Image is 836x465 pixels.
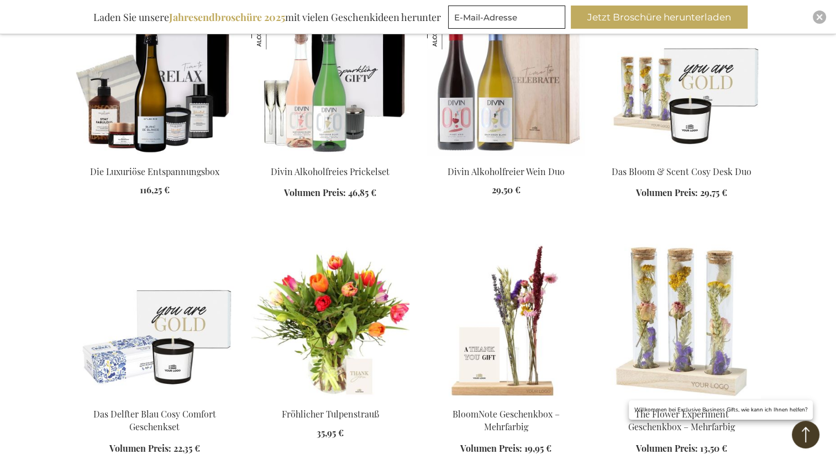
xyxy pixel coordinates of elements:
span: 22,35 € [173,442,200,453]
a: The Flower Experiment Gift Box - Multi [603,394,761,404]
span: 29,75 € [700,187,727,198]
a: Volumen Preis: 29,75 € [636,187,727,199]
a: Volumen Preis: 22,35 € [109,442,200,455]
div: Close [813,10,826,24]
span: Volumen Preis: [636,442,698,453]
img: Cheerful Tulip Flower Bouquet [251,244,409,398]
a: Die Luxuriöse Entspannungsbox [90,166,219,177]
img: Die Luxuriöse Entspannungsbox [76,2,234,156]
img: The Flower Experiment Gift Box - Multi [603,244,761,398]
a: Divin Non-Alcoholic Sparkling Set Divin Alkoholfreies Prickelset [251,152,409,162]
a: Divin Non-Alcoholic Wine Duo Divin Alkoholfreier Wein Duo [427,152,585,162]
span: Volumen Preis: [460,442,522,453]
a: BloomNote Gift Box - Multicolor [427,394,585,404]
span: 29,50 € [492,184,520,195]
img: BloomNote Gift Box - Multicolor [427,244,585,398]
img: Divin Non-Alcoholic Sparkling Set [251,2,409,156]
a: Volumen Preis: 13,50 € [636,442,727,455]
a: Das Delfter Blau Cosy Comfort Geschenkset [93,408,216,432]
span: Volumen Preis: [284,187,346,198]
a: The Bloom & Scent Cosy Desk Duo [603,152,761,162]
div: Laden Sie unsere mit vielen Geschenkideen herunter [88,6,446,29]
span: 46,85 € [348,187,376,198]
span: Volumen Preis: [636,187,698,198]
a: Cheerful Tulip Flower Bouquet [251,394,409,404]
a: The Flower Experiment Geschenkbox – Mehrfarbig [628,408,735,432]
a: Die Luxuriöse Entspannungsbox [76,152,234,162]
input: E-Mail-Adresse [448,6,565,29]
span: 35,95 € [317,426,344,438]
img: Close [816,14,823,20]
span: 19,95 € [524,442,551,453]
a: Divin Alkoholfreies Prickelset [271,166,390,177]
a: BloomNote Geschenkbox – Mehrfarbig [453,408,560,432]
span: Volumen Preis: [109,442,171,453]
span: 13,50 € [700,442,727,453]
form: marketing offers and promotions [448,6,569,32]
a: Fröhlicher Tulpenstrauß [282,408,379,419]
img: The Bloom & Scent Cosy Desk Duo [603,2,761,156]
img: Delft's Cosy Comfort Gift Set [76,244,234,398]
a: Divin Alkoholfreier Wein Duo [448,166,565,177]
a: Delft's Cosy Comfort Gift Set [76,394,234,404]
img: Divin Non-Alcoholic Wine Duo [427,2,585,156]
b: Jahresendbroschüre 2025 [169,10,285,24]
span: 116,25 € [140,184,170,195]
a: Volumen Preis: 19,95 € [460,442,551,455]
a: Volumen Preis: 46,85 € [284,187,376,199]
a: Das Bloom & Scent Cosy Desk Duo [612,166,751,177]
button: Jetzt Broschüre herunterladen [571,6,748,29]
